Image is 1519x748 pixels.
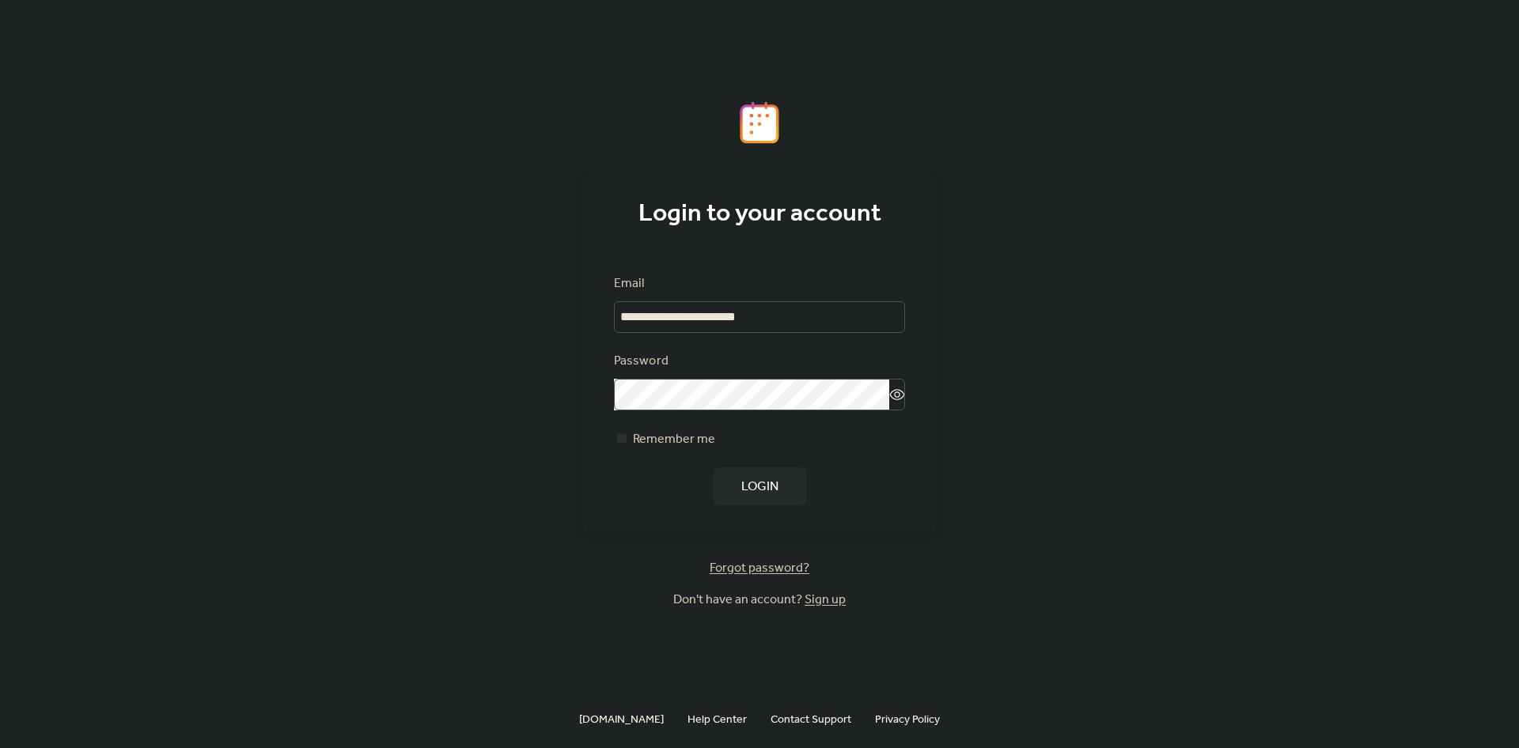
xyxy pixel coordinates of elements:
div: Email [614,274,902,293]
a: Privacy Policy [875,709,940,729]
div: Password [614,352,902,371]
span: Don't have an account? [673,591,846,610]
span: Forgot password? [710,559,809,578]
span: Privacy Policy [875,711,940,730]
a: Forgot password? [710,564,809,572]
span: Help Center [688,711,747,730]
span: [DOMAIN_NAME] [579,711,664,730]
img: logo [740,101,779,144]
span: Contact Support [771,711,851,730]
a: Help Center [688,709,747,729]
div: Login to your account [614,198,905,230]
a: [DOMAIN_NAME] [579,709,664,729]
a: Sign up [805,587,846,612]
span: Remember me [633,430,715,449]
a: Contact Support [771,709,851,729]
